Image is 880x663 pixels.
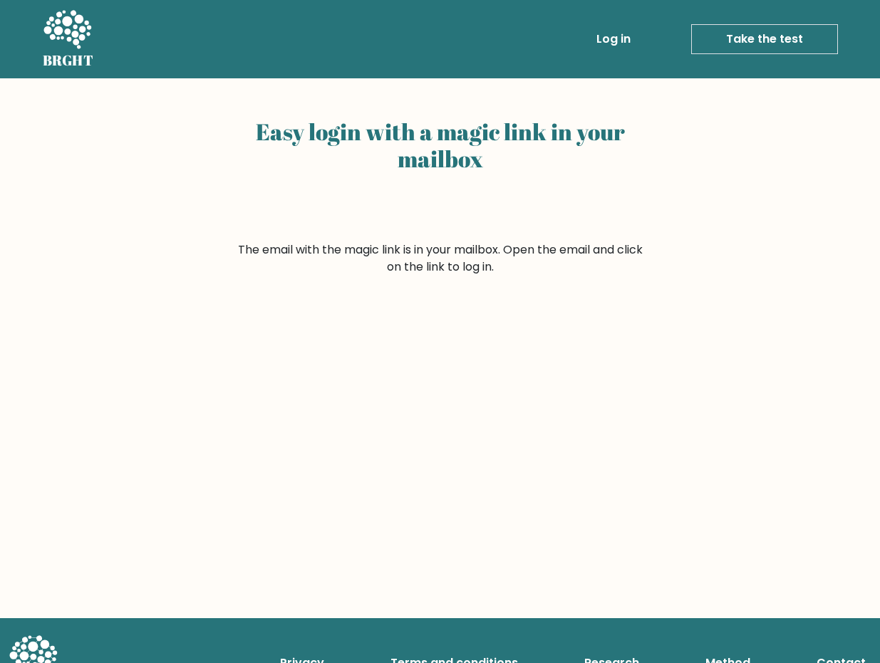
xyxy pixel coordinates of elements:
h2: Easy login with a magic link in your mailbox [235,118,646,173]
h5: BRGHT [43,52,94,69]
a: Take the test [691,24,838,54]
form: The email with the magic link is in your mailbox. Open the email and click on the link to log in. [235,241,646,276]
a: BRGHT [43,6,94,73]
a: Log in [591,25,636,53]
